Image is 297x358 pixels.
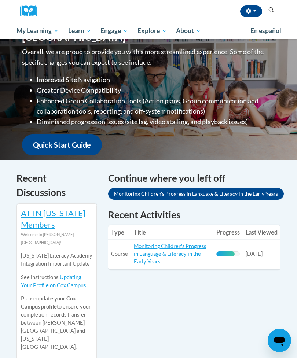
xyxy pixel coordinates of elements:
[21,208,85,229] a: ATTN [US_STATE] Members
[108,225,131,240] th: Type
[137,26,167,35] span: Explore
[100,26,128,35] span: Engage
[21,247,93,357] div: Please to ensure your completion records transfer between [PERSON_NAME][GEOGRAPHIC_DATA] and [US_...
[22,134,102,155] a: Quick Start Guide
[37,85,275,96] li: Greater Device Compatibility
[63,22,96,39] a: Learn
[266,6,277,15] button: Search
[16,171,97,200] h4: Recent Discussions
[96,22,133,39] a: Engage
[37,96,275,117] li: Enhanced Group Collaboration Tools (Action plans, Group communication and collaboration tools, re...
[37,117,275,127] li: Diminished progression issues (site lag, video stalling, and playback issues)
[108,188,284,200] a: Monitoring Children's Progress in Language & Literacy in the Early Years
[108,171,280,185] h4: Continue where you left off
[20,5,42,17] a: Cox Campus
[21,295,76,310] b: update your Cox Campus profile
[20,5,42,17] img: Logo brand
[246,23,286,38] a: En español
[213,225,243,240] th: Progress
[268,329,291,352] iframe: Button to launch messaging window
[246,251,263,257] span: [DATE]
[176,26,201,35] span: About
[131,225,213,240] th: Title
[216,251,235,256] div: Progress, %
[108,208,280,221] h1: Recent Activities
[21,230,93,247] div: Welcome to [PERSON_NAME][GEOGRAPHIC_DATA]!
[16,26,59,35] span: My Learning
[134,243,206,265] a: Monitoring Children's Progress in Language & Literacy in the Early Years
[243,225,280,240] th: Last Viewed
[11,22,286,39] div: Main menu
[133,22,172,39] a: Explore
[21,252,93,268] p: [US_STATE] Literacy Academy Integration Important Update
[21,273,93,289] p: See instructions:
[240,5,262,17] button: Account Settings
[111,251,128,257] span: Course
[68,26,91,35] span: Learn
[21,274,86,288] a: Updating Your Profile on Cox Campus
[172,22,206,39] a: About
[250,27,281,34] span: En español
[37,74,275,85] li: Improved Site Navigation
[12,22,63,39] a: My Learning
[22,47,275,68] p: Overall, we are proud to provide you with a more streamlined experience. Some of the specific cha...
